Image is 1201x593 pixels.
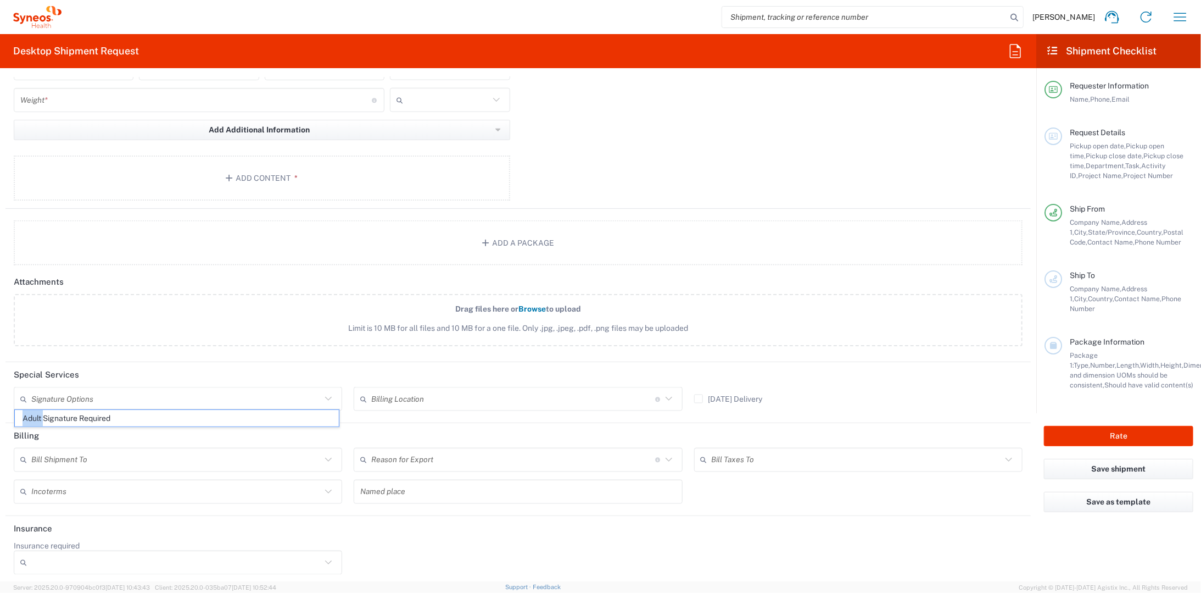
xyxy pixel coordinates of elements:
span: [DATE] 10:52:44 [232,584,276,591]
span: Contact Name, [1114,295,1161,303]
h2: Billing [14,430,39,441]
span: Type, [1074,361,1090,369]
span: Package Information [1070,337,1144,346]
button: Add Additional Information [14,120,510,140]
span: Phone, [1090,95,1111,103]
span: Company Name, [1070,218,1121,226]
span: Project Number [1123,171,1173,180]
h2: Desktop Shipment Request [13,45,139,58]
span: Contact Name, [1087,238,1135,246]
button: Add Content* [14,156,510,201]
h2: Attachments [14,276,64,287]
span: Client: 2025.20.0-035ba07 [155,584,276,591]
span: Ship From [1070,204,1105,213]
span: Country, [1137,228,1163,236]
a: Feedback [533,584,561,590]
span: City, [1074,295,1088,303]
span: Project Name, [1078,171,1123,180]
span: Width, [1140,361,1160,369]
h2: Shipment Checklist [1046,45,1157,58]
span: Package 1: [1070,351,1098,369]
h2: Insurance [14,523,52,534]
label: [DATE] Delivery [694,395,763,403]
span: Drag files here or [455,304,518,313]
span: Requester Information [1070,81,1149,90]
span: to upload [546,304,581,313]
span: Height, [1160,361,1183,369]
span: Phone Number [1135,238,1181,246]
span: Limit is 10 MB for all files and 10 MB for a one file. Only .jpg, .jpeg, .pdf, .png files may be ... [38,323,998,334]
span: Ship To [1070,271,1095,280]
span: Department, [1086,162,1125,170]
span: Pickup close date, [1086,152,1143,160]
span: [DATE] 10:43:43 [105,584,150,591]
span: Should have valid content(s) [1104,381,1193,389]
span: Server: 2025.20.0-970904bc0f3 [13,584,150,591]
span: Email [1111,95,1130,103]
button: Add a Package [14,220,1023,265]
button: Save shipment [1044,459,1193,479]
span: Number, [1090,361,1116,369]
span: Request Details [1070,128,1125,137]
span: Country, [1088,295,1114,303]
span: Copyright © [DATE]-[DATE] Agistix Inc., All Rights Reserved [1019,583,1188,592]
input: Shipment, tracking or reference number [722,7,1007,27]
span: Task, [1125,162,1141,170]
a: Support [505,584,533,590]
h2: Special Services [14,369,79,380]
span: [PERSON_NAME] [1032,12,1095,22]
button: Rate [1044,426,1193,446]
span: Name, [1070,95,1090,103]
span: State/Province, [1088,228,1137,236]
span: City, [1074,228,1088,236]
span: Adult Signature Required [15,410,339,427]
span: Length, [1116,361,1140,369]
label: Insurance required [14,541,80,551]
span: Add Additional Information [209,125,310,135]
span: Browse [518,304,546,313]
button: Save as template [1044,492,1193,512]
span: Company Name, [1070,285,1121,293]
span: Pickup open date, [1070,142,1126,150]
